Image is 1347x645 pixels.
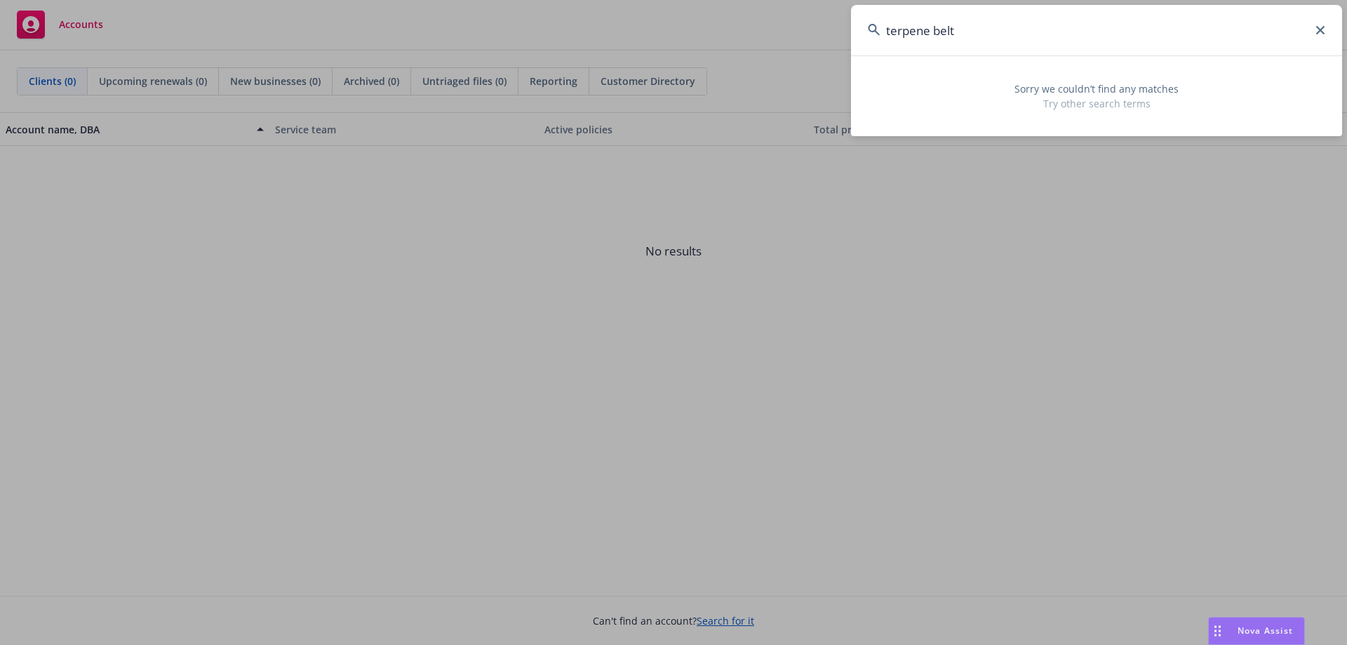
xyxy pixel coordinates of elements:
[868,81,1325,96] span: Sorry we couldn’t find any matches
[1238,625,1293,637] span: Nova Assist
[1209,618,1226,644] div: Drag to move
[1208,617,1305,645] button: Nova Assist
[851,5,1342,55] input: Search...
[868,96,1325,111] span: Try other search terms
